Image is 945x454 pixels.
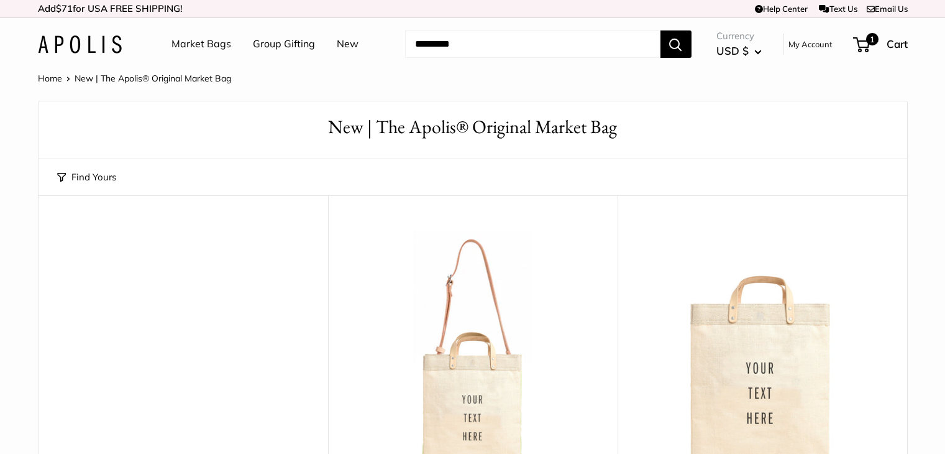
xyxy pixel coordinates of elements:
span: Currency [716,27,762,45]
a: New [337,35,358,53]
a: Help Center [755,4,808,14]
a: 1 Cart [854,34,908,54]
a: Market Bags [171,35,231,53]
a: Home [38,73,62,84]
img: Apolis [38,35,122,53]
nav: Breadcrumb [38,70,231,86]
button: Find Yours [57,169,116,186]
span: $71 [56,2,73,14]
span: USD $ [716,44,749,57]
a: My Account [788,37,833,52]
a: Text Us [819,4,857,14]
input: Search... [405,30,660,58]
a: Email Us [867,4,908,14]
span: 1 [865,33,878,45]
span: New | The Apolis® Original Market Bag [75,73,231,84]
button: USD $ [716,41,762,61]
h1: New | The Apolis® Original Market Bag [57,114,888,141]
a: Group Gifting [253,35,315,53]
span: Cart [887,37,908,50]
button: Search [660,30,692,58]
